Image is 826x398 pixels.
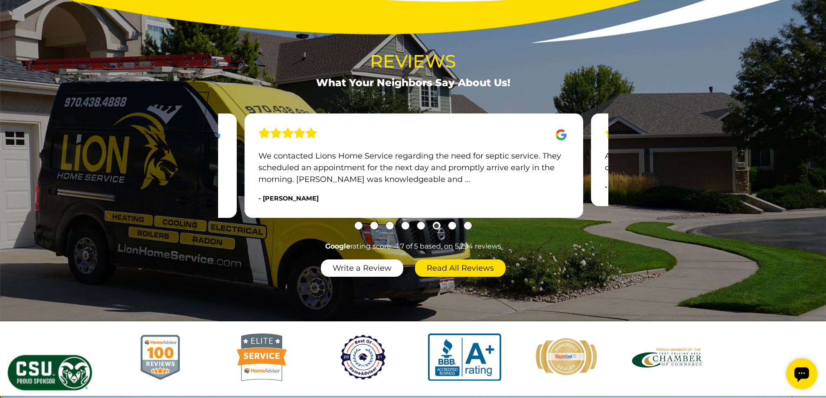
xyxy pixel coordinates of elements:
[316,75,510,90] span: What Your Neighbors Say About Us!
[218,113,608,230] div: carousel
[110,327,717,392] ul: carousel
[329,333,397,381] img: Best of HomeAdvisor 2021
[428,333,502,384] div: slide 4
[415,259,506,277] a: Read All Reviews
[225,333,299,385] div: slide 2
[258,194,319,202] span: - [PERSON_NAME]
[631,345,704,370] img: Fort Collins Chamber of Commerce member
[245,113,583,218] div: slide 6 (centered)
[370,48,456,74] span: Reviews
[325,242,350,250] strong: Google
[325,241,501,252] span: rating score: 4.7 of 5 based, on 5,294 reviews
[321,259,403,277] a: Write a Review
[529,337,603,381] div: slide 5
[553,127,569,142] img: Google Icon
[326,333,400,385] div: slide 3
[605,183,665,191] span: - [PERSON_NAME]
[428,333,501,381] img: BBB A+ Rated
[124,333,197,385] div: slide 1
[258,150,569,185] p: We contacted Lions Home Service regarding the need for septic service. They scheduled an appointm...
[7,354,93,392] img: CSU Sponsor Badge
[631,345,705,373] div: slide 6
[3,3,35,35] div: Open chat widget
